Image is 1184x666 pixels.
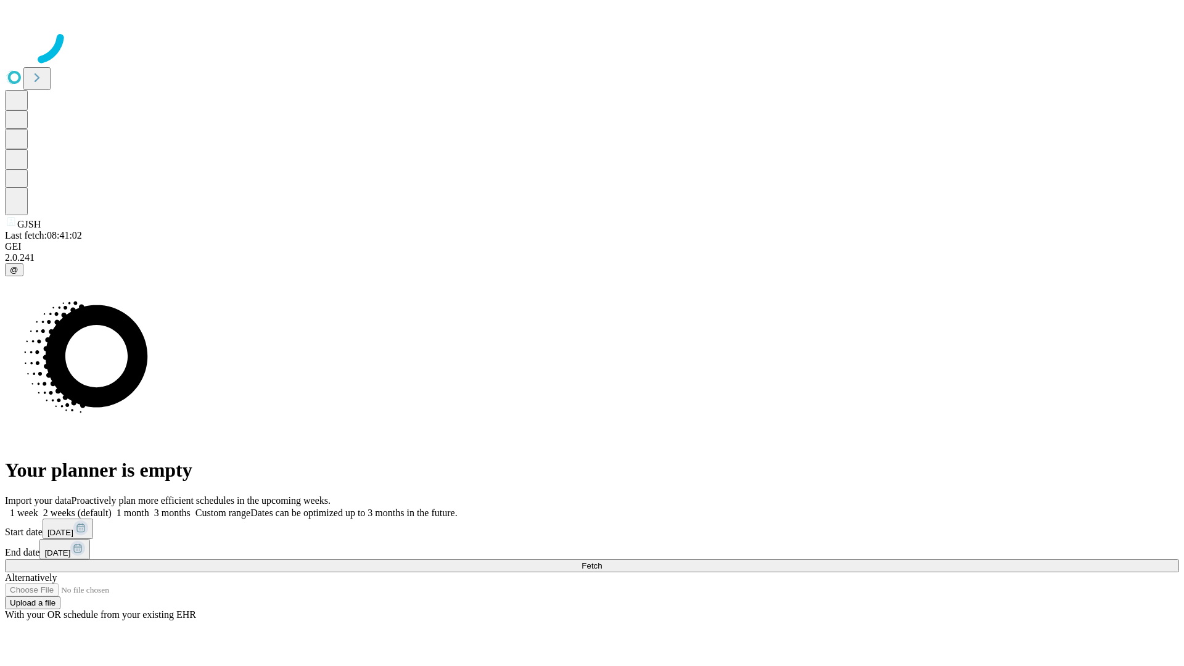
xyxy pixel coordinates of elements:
[5,252,1179,263] div: 2.0.241
[5,495,72,506] span: Import your data
[10,508,38,518] span: 1 week
[195,508,250,518] span: Custom range
[5,263,23,276] button: @
[117,508,149,518] span: 1 month
[5,539,1179,559] div: End date
[5,609,196,620] span: With your OR schedule from your existing EHR
[250,508,457,518] span: Dates can be optimized up to 3 months in the future.
[5,230,82,240] span: Last fetch: 08:41:02
[10,265,18,274] span: @
[582,561,602,570] span: Fetch
[5,519,1179,539] div: Start date
[5,596,60,609] button: Upload a file
[5,241,1179,252] div: GEI
[44,548,70,557] span: [DATE]
[43,519,93,539] button: [DATE]
[47,528,73,537] span: [DATE]
[43,508,112,518] span: 2 weeks (default)
[154,508,191,518] span: 3 months
[72,495,331,506] span: Proactively plan more efficient schedules in the upcoming weeks.
[17,219,41,229] span: GJSH
[5,559,1179,572] button: Fetch
[5,572,57,583] span: Alternatively
[39,539,90,559] button: [DATE]
[5,459,1179,482] h1: Your planner is empty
